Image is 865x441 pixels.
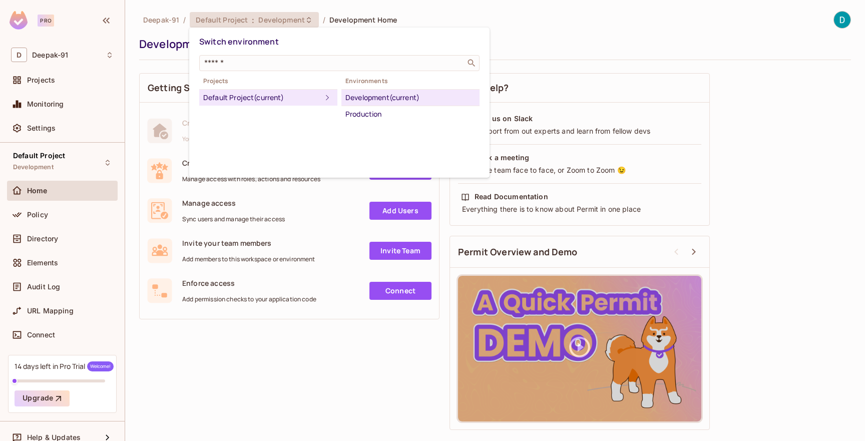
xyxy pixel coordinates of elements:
div: Development (current) [345,92,476,104]
div: Production [345,108,476,120]
span: Environments [341,77,480,85]
span: Switch environment [199,36,279,47]
span: Projects [199,77,337,85]
div: Default Project (current) [203,92,321,104]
